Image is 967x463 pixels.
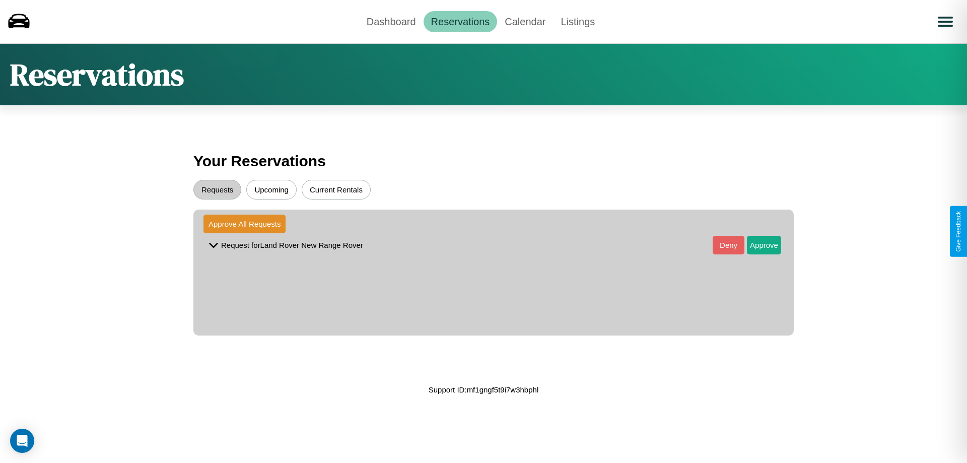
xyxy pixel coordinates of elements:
button: Approve [747,236,781,254]
p: Support ID: mf1gngf5t9i7w3hbphl [429,383,538,396]
a: Calendar [497,11,553,32]
div: Give Feedback [955,211,962,252]
button: Current Rentals [302,180,371,200]
a: Reservations [424,11,498,32]
h1: Reservations [10,54,184,95]
a: Dashboard [359,11,424,32]
h3: Your Reservations [193,148,774,175]
div: Open Intercom Messenger [10,429,34,453]
button: Open menu [931,8,959,36]
button: Deny [713,236,744,254]
p: Request for Land Rover New Range Rover [221,238,363,252]
button: Upcoming [246,180,297,200]
a: Listings [553,11,602,32]
button: Approve All Requests [203,215,286,233]
button: Requests [193,180,241,200]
